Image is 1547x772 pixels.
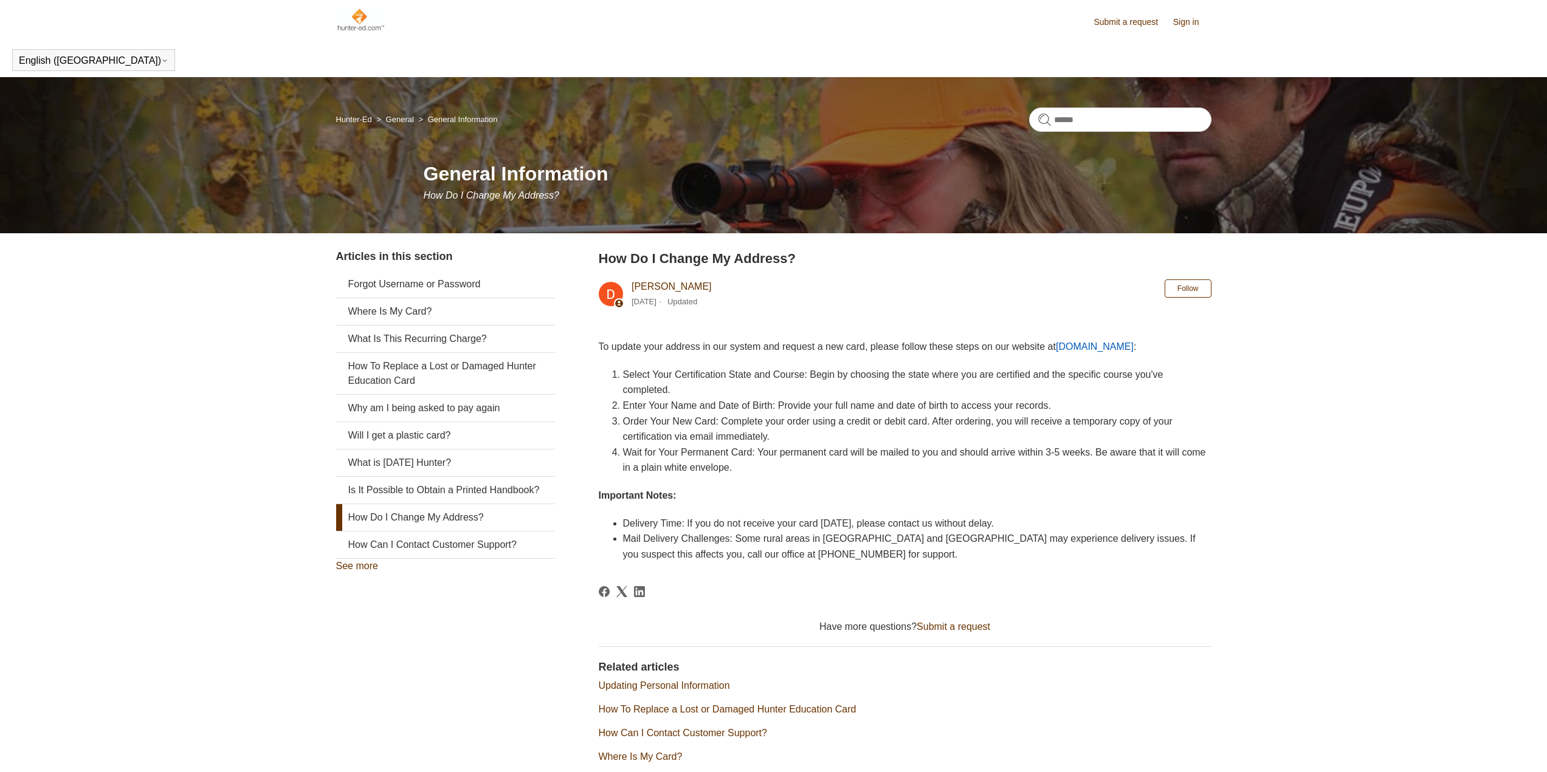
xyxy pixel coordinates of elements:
[599,586,610,597] a: Facebook
[599,620,1211,634] div: Have more questions?
[632,281,712,292] a: [PERSON_NAME]
[336,115,374,124] li: Hunter-Ed
[599,728,767,738] a: How Can I Contact Customer Support?
[599,751,683,762] a: Where Is My Card?
[336,477,555,504] a: Is It Possible to Obtain a Printed Handbook?
[424,190,560,200] span: How Do I Change My Address?
[623,398,1211,414] li: Enter Your Name and Date of Birth: Provide your full name and date of birth to access your records.
[623,414,1211,445] li: Order Your New Card: Complete your order using a credit or debit card. After ordering, you will r...
[599,659,1211,675] h2: Related articles
[634,586,645,597] svg: Share this page on LinkedIn
[416,115,497,124] li: General Information
[424,159,1211,188] h1: General Information
[632,297,656,306] time: 03/04/2024, 09:52
[616,586,627,597] a: X Corp
[599,704,856,714] a: How To Replace a Lost or Damaged Hunter Education Card
[336,250,453,262] span: Articles in this section
[336,326,555,352] a: What Is This Recurring Charge?
[599,248,1211,268] h2: How Do I Change My Address?
[623,516,1211,531] li: Delivery Time: If you do not receive your card [DATE], please contact us without delay.
[634,586,645,597] a: LinkedIn
[336,271,555,298] a: Forgot Username or Password
[1173,16,1211,29] a: Sign in
[336,449,555,476] a: What is [DATE] Hunter?
[623,445,1211,476] li: Wait for Your Permanent Card: Your permanent card will be mailed to you and should arrive within ...
[336,115,372,124] a: Hunter-Ed
[623,367,1211,398] li: Select Your Certification State and Course: Begin by choosing the state where you are certified a...
[336,298,555,325] a: Where Is My Card?
[336,395,555,422] a: Why am I being asked to pay again
[1094,16,1170,29] a: Submit a request
[599,339,1211,355] p: To update your address in our system and request a new card, please follow these steps on our web...
[599,680,730,691] a: Updating Personal Information
[336,504,555,531] a: How Do I Change My Address?
[667,297,697,306] li: Updated
[599,586,610,597] svg: Share this page on Facebook
[386,115,414,124] a: General
[336,7,385,32] img: Hunter-Ed Help Center home page
[623,531,1211,562] li: Mail Delivery Challenges: Some rural areas in [GEOGRAPHIC_DATA] and [GEOGRAPHIC_DATA] may experie...
[374,115,416,124] li: General
[336,422,555,449] a: Will I get a plastic card?
[917,621,990,632] a: Submit a request
[336,353,555,394] a: How To Replace a Lost or Damaged Hunter Education Card
[1056,341,1134,352] a: [DOMAIN_NAME]
[616,586,627,597] svg: Share this page on X Corp
[1165,279,1211,298] button: Follow Article
[19,55,168,66] button: English ([GEOGRAPHIC_DATA])
[428,115,498,124] a: General Information
[599,490,677,500] strong: Important Notes:
[1029,108,1211,132] input: Search
[336,531,555,558] a: How Can I Contact Customer Support?
[336,561,378,571] a: See more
